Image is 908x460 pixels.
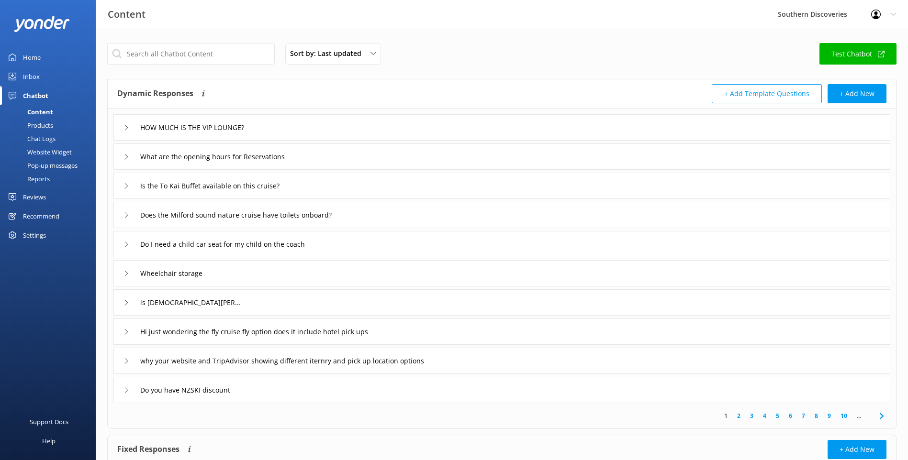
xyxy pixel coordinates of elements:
[810,411,823,420] a: 8
[6,145,72,159] div: Website Widget
[6,172,50,186] div: Reports
[758,411,771,420] a: 4
[836,411,852,420] a: 10
[6,119,53,132] div: Products
[23,187,46,207] div: Reviews
[6,105,53,119] div: Content
[23,207,59,226] div: Recommend
[6,105,96,119] a: Content
[23,67,40,86] div: Inbox
[784,411,797,420] a: 6
[732,411,745,420] a: 2
[828,440,886,459] button: + Add New
[117,440,179,459] h4: Fixed Responses
[42,431,56,450] div: Help
[108,7,146,22] h3: Content
[745,411,758,420] a: 3
[719,411,732,420] a: 1
[6,132,56,145] div: Chat Logs
[23,86,48,105] div: Chatbot
[107,43,275,65] input: Search all Chatbot Content
[6,159,78,172] div: Pop-up messages
[14,16,69,32] img: yonder-white-logo.png
[6,159,96,172] a: Pop-up messages
[23,226,46,245] div: Settings
[30,412,68,431] div: Support Docs
[828,84,886,103] button: + Add New
[6,145,96,159] a: Website Widget
[117,84,193,103] h4: Dynamic Responses
[819,43,897,65] a: Test Chatbot
[771,411,784,420] a: 5
[6,172,96,186] a: Reports
[290,48,367,59] span: Sort by: Last updated
[712,84,822,103] button: + Add Template Questions
[6,119,96,132] a: Products
[6,132,96,145] a: Chat Logs
[797,411,810,420] a: 7
[852,411,866,420] span: ...
[23,48,41,67] div: Home
[823,411,836,420] a: 9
